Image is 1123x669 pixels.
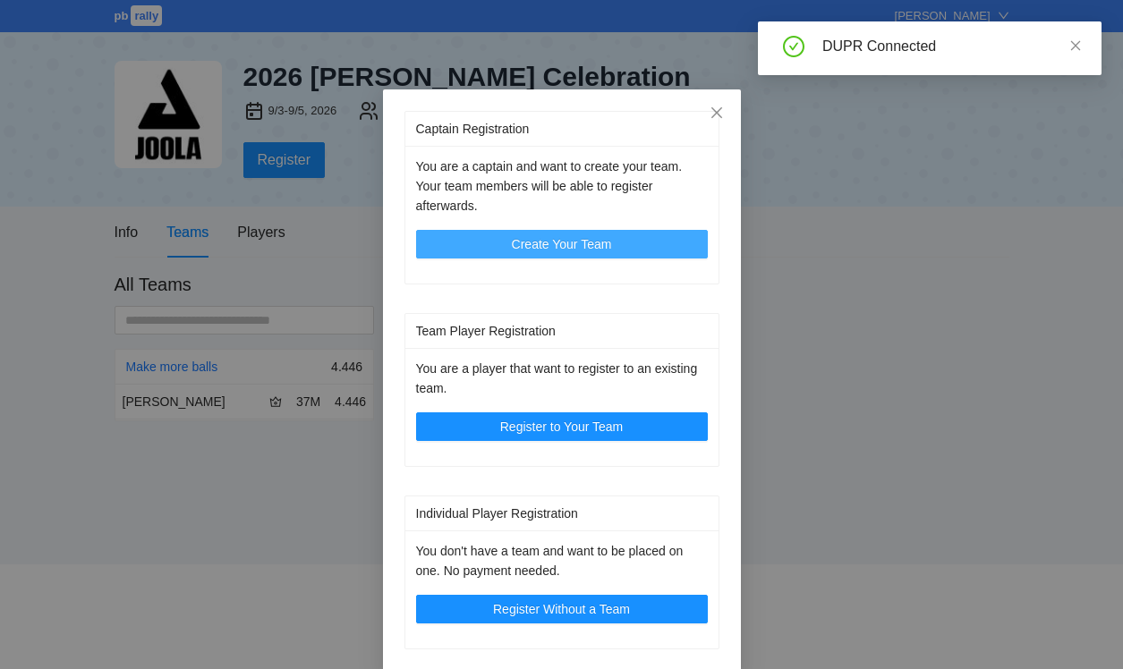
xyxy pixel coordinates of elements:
span: check-circle [783,36,804,57]
button: Close [693,89,741,138]
span: Create Your Team [512,234,612,254]
div: You are a player that want to register to an existing team. [416,359,708,398]
div: DUPR Connected [822,36,1080,57]
div: You are a captain and want to create your team. Your team members will be able to register afterw... [416,157,708,216]
span: Register to Your Team [500,417,624,436]
span: Register Without a Team [493,599,630,619]
div: Captain Registration [416,112,708,146]
div: Team Player Registration [416,314,708,348]
button: Create Your Team [416,230,708,258]
div: Individual Player Registration [416,496,708,530]
span: close [1069,39,1082,52]
button: Register to Your Team [416,412,708,441]
span: close [710,106,724,120]
button: Register Without a Team [416,595,708,623]
div: You don't have a team and want to be placed on one. No payment needed. [416,541,708,580]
